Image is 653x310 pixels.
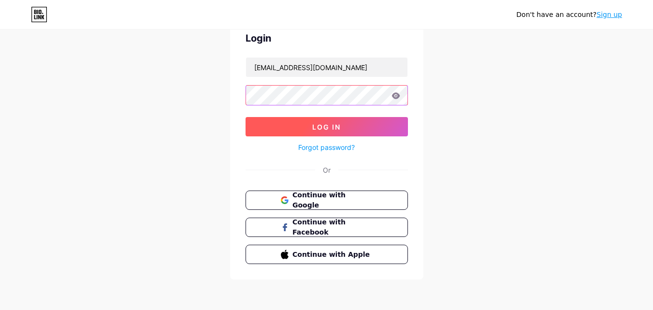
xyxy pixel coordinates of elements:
button: Continue with Apple [246,245,408,264]
button: Continue with Facebook [246,218,408,237]
span: Continue with Facebook [292,217,372,237]
div: Don't have an account? [516,10,622,20]
button: Log In [246,117,408,136]
div: Or [323,165,331,175]
span: Continue with Apple [292,250,372,260]
span: Continue with Google [292,190,372,210]
div: Login [246,31,408,45]
button: Continue with Google [246,191,408,210]
input: Username [246,58,407,77]
span: Log In [312,123,341,131]
a: Sign up [596,11,622,18]
a: Forgot password? [298,142,355,152]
